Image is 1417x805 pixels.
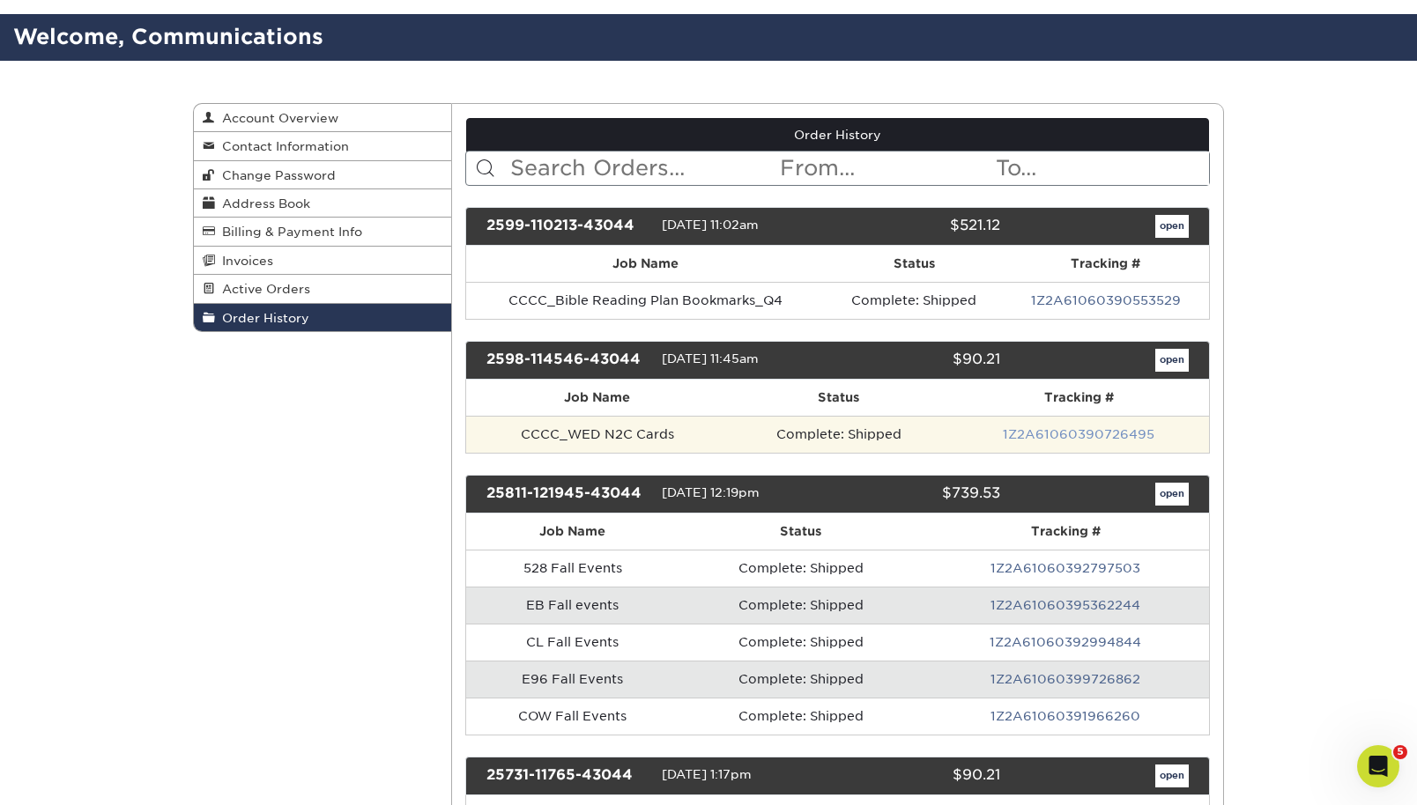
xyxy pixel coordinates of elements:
td: CCCC_WED N2C Cards [466,416,730,453]
th: Job Name [466,513,680,550]
td: Complete: Shipped [679,550,922,587]
iframe: Intercom live chat [1357,745,1399,787]
td: Complete: Shipped [679,661,922,698]
a: 1Z2A61060399726862 [990,672,1140,686]
input: Search Orders... [508,151,779,185]
td: Complete: Shipped [679,587,922,624]
th: Status [679,513,922,550]
a: Active Orders [194,275,451,303]
span: Invoices [215,254,273,268]
input: To... [994,151,1209,185]
span: Account Overview [215,111,338,125]
th: Status [826,246,1002,282]
th: Status [729,380,948,416]
span: Billing & Payment Info [215,225,362,239]
a: 1Z2A61060392797503 [990,561,1140,575]
td: Complete: Shipped [826,282,1002,319]
a: open [1155,215,1189,238]
td: EB Fall events [466,587,680,624]
span: Active Orders [215,282,310,296]
a: Contact Information [194,132,451,160]
th: Job Name [466,246,827,282]
span: [DATE] 11:45am [662,351,759,366]
a: 1Z2A61060390726495 [1003,427,1154,441]
a: Change Password [194,161,451,189]
div: $739.53 [824,483,1013,506]
td: Complete: Shipped [679,698,922,735]
a: 1Z2A61060390553529 [1031,293,1181,307]
a: 1Z2A61060395362244 [990,598,1140,612]
th: Tracking # [948,380,1209,416]
span: [DATE] 11:02am [662,218,759,232]
span: Order History [215,311,309,325]
a: Order History [466,118,1210,151]
td: Complete: Shipped [729,416,948,453]
input: From... [778,151,993,185]
div: $90.21 [824,349,1013,372]
td: CCCC_Bible Reading Plan Bookmarks_Q4 [466,282,827,319]
span: 5 [1393,745,1407,759]
span: [DATE] 12:19pm [662,485,760,499]
span: Contact Information [215,139,349,153]
td: COW Fall Events [466,698,680,735]
a: Order History [194,304,451,331]
span: Address Book [215,196,310,210]
div: 25731-11765-43044 [473,764,662,787]
th: Tracking # [1002,246,1209,282]
a: 1Z2A61060391966260 [990,709,1140,723]
a: open [1155,764,1189,787]
a: 1Z2A61060392994844 [990,635,1141,649]
div: 2599-110213-43044 [473,215,662,238]
a: Billing & Payment Info [194,218,451,246]
th: Tracking # [922,513,1209,550]
a: open [1155,349,1189,372]
a: open [1155,483,1189,506]
a: Account Overview [194,104,451,132]
td: CL Fall Events [466,624,680,661]
td: Complete: Shipped [679,624,922,661]
span: Change Password [215,168,336,182]
div: 2598-114546-43044 [473,349,662,372]
a: Invoices [194,247,451,275]
a: Address Book [194,189,451,218]
div: 25811-121945-43044 [473,483,662,506]
div: $521.12 [824,215,1013,238]
th: Job Name [466,380,730,416]
td: 528 Fall Events [466,550,680,587]
span: [DATE] 1:17pm [662,767,752,781]
div: $90.21 [824,764,1013,787]
td: E96 Fall Events [466,661,680,698]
